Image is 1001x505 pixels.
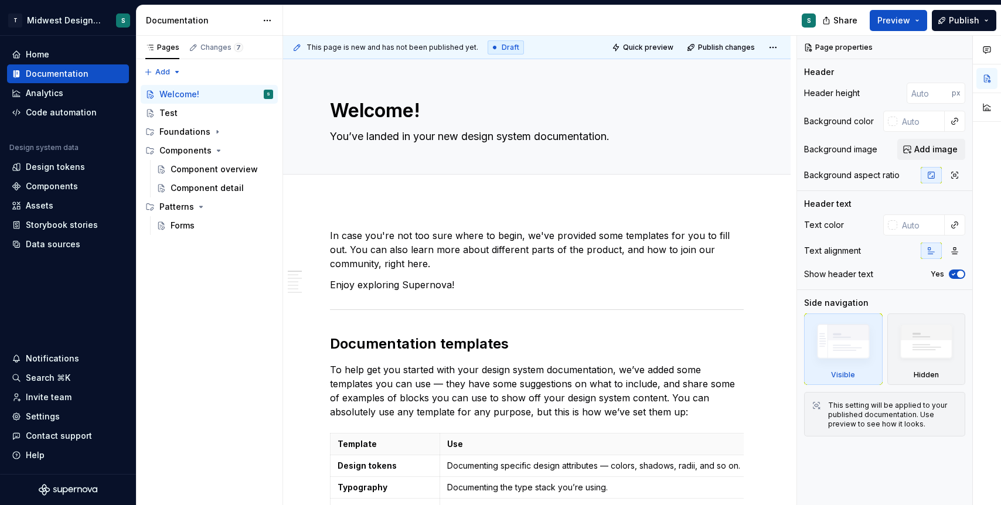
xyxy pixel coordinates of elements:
[155,67,170,77] span: Add
[7,388,129,407] a: Invite team
[897,111,945,132] input: Auto
[804,297,869,309] div: Side navigation
[7,177,129,196] a: Components
[26,107,97,118] div: Code automation
[887,313,966,385] div: Hidden
[307,43,478,52] span: This page is new and has not been published yet.
[152,160,278,179] a: Component overview
[804,87,860,99] div: Header height
[159,145,212,156] div: Components
[26,372,70,384] div: Search ⌘K
[141,85,278,235] div: Page tree
[152,216,278,235] a: Forms
[330,278,744,292] p: Enjoy exploring Supernova!
[897,214,945,236] input: Auto
[159,107,178,119] div: Test
[804,198,852,210] div: Header text
[26,411,60,422] div: Settings
[907,83,952,104] input: Auto
[141,122,278,141] div: Foundations
[7,368,129,387] button: Search ⌘K
[7,235,129,254] a: Data sources
[338,482,387,492] strong: Typography
[502,43,519,52] span: Draft
[7,349,129,368] button: Notifications
[9,143,79,152] div: Design system data
[870,10,927,31] button: Preview
[26,87,63,99] div: Analytics
[7,196,129,215] a: Assets
[234,43,243,52] span: 7
[683,39,760,56] button: Publish changes
[330,335,744,353] h2: Documentation templates
[914,144,958,155] span: Add image
[171,163,258,175] div: Component overview
[26,219,98,231] div: Storybook stories
[267,88,270,100] div: S
[831,370,855,380] div: Visible
[7,103,129,122] a: Code automation
[200,43,243,52] div: Changes
[447,460,744,472] p: Documenting specific design attributes — colors, shadows, radii, and so on.
[897,139,965,160] button: Add image
[141,64,185,80] button: Add
[328,97,741,125] textarea: Welcome!
[804,144,877,155] div: Background image
[27,15,102,26] div: Midwest Design System
[141,85,278,104] a: Welcome!S
[26,68,88,80] div: Documentation
[447,438,744,450] p: Use
[159,201,194,213] div: Patterns
[26,238,80,250] div: Data sources
[2,8,134,33] button: TMidwest Design SystemS
[608,39,679,56] button: Quick preview
[7,446,129,465] button: Help
[447,482,744,493] p: Documenting the type stack you’re using.
[26,180,78,192] div: Components
[330,363,744,419] p: To help get you started with your design system documentation, we’ve added some templates you can...
[816,10,865,31] button: Share
[698,43,755,52] span: Publish changes
[8,13,22,28] div: T
[338,460,397,470] strong: Design tokens
[121,16,125,25] div: S
[623,43,673,52] span: Quick preview
[141,104,278,122] a: Test
[804,66,834,78] div: Header
[804,115,874,127] div: Background color
[7,84,129,103] a: Analytics
[949,15,979,26] span: Publish
[804,245,861,257] div: Text alignment
[833,15,857,26] span: Share
[330,228,744,271] p: In case you're not too sure where to begin, we've provided some templates for you to fill out. Yo...
[26,449,45,461] div: Help
[877,15,910,26] span: Preview
[26,391,71,403] div: Invite team
[7,158,129,176] a: Design tokens
[26,161,85,173] div: Design tokens
[7,45,129,64] a: Home
[141,141,278,160] div: Components
[26,200,53,211] div: Assets
[141,197,278,216] div: Patterns
[952,88,961,98] p: px
[26,430,92,442] div: Contact support
[152,179,278,197] a: Component detail
[26,353,79,364] div: Notifications
[171,182,244,194] div: Component detail
[932,10,996,31] button: Publish
[807,16,811,25] div: S
[145,43,179,52] div: Pages
[804,169,900,181] div: Background aspect ratio
[804,313,883,385] div: Visible
[914,370,939,380] div: Hidden
[39,484,97,496] svg: Supernova Logo
[159,126,210,138] div: Foundations
[828,401,958,429] div: This setting will be applied to your published documentation. Use preview to see how it looks.
[328,127,741,146] textarea: You’ve landed in your new design system documentation.
[171,220,195,231] div: Forms
[804,268,873,280] div: Show header text
[7,216,129,234] a: Storybook stories
[26,49,49,60] div: Home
